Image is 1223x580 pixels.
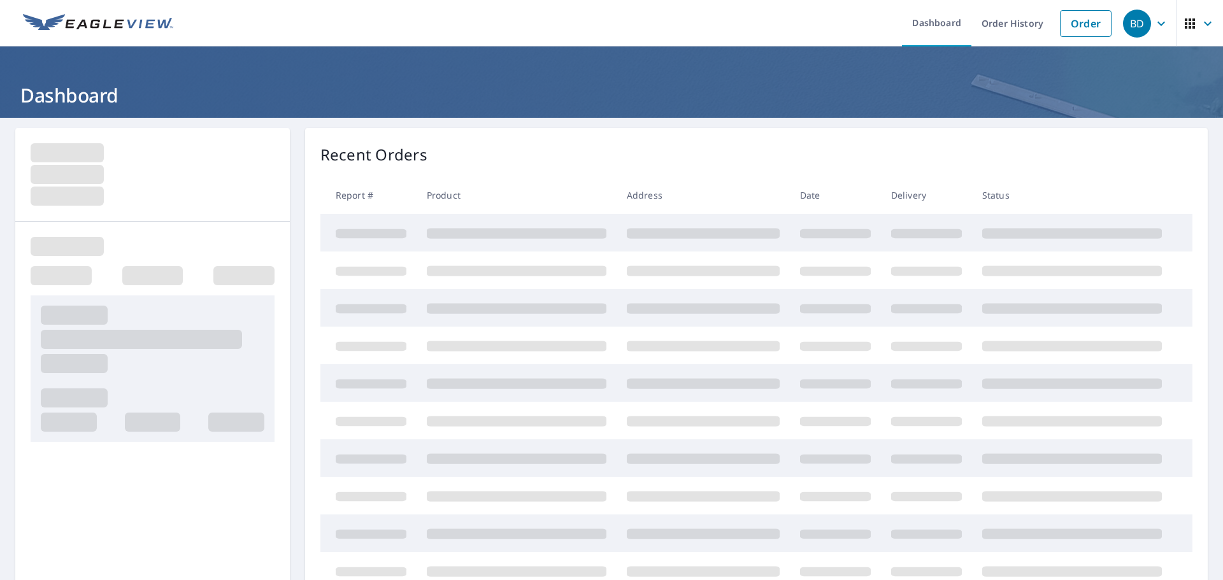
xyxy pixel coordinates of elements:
[23,14,173,33] img: EV Logo
[417,176,617,214] th: Product
[972,176,1172,214] th: Status
[320,143,427,166] p: Recent Orders
[881,176,972,214] th: Delivery
[1060,10,1112,37] a: Order
[320,176,417,214] th: Report #
[617,176,790,214] th: Address
[15,82,1208,108] h1: Dashboard
[1123,10,1151,38] div: BD
[790,176,881,214] th: Date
